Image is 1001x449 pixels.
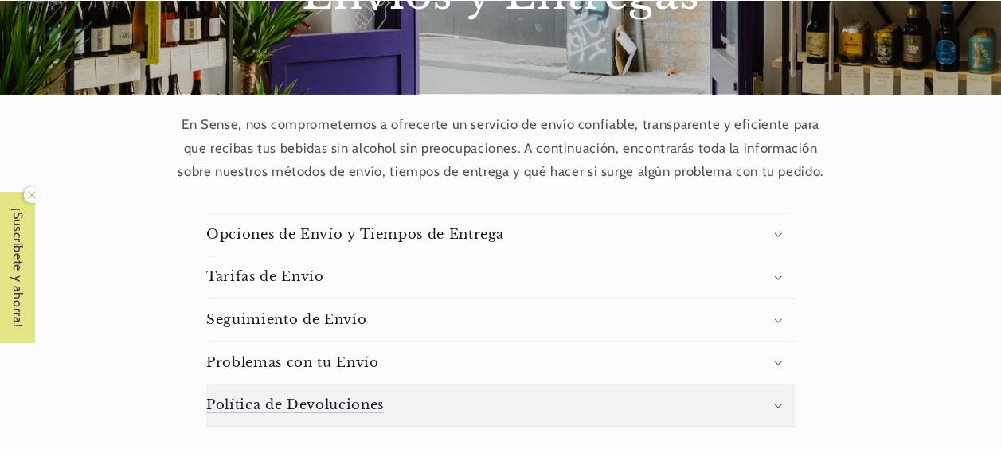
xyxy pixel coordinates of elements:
[206,354,379,371] h3: Problemas con tu Envío
[206,396,384,413] h3: Política de Devoluciones
[206,299,795,341] summary: Seguimiento de Envío
[2,192,34,343] span: ¡Suscríbete y ahorra!
[174,113,827,184] p: En Sense, nos comprometemos a ofrecerte un servicio de envío confiable, transparente y eficiente ...
[206,311,366,328] h3: Seguimiento de Envío
[206,256,795,299] summary: Tarifas de Envío
[206,385,795,427] summary: Política de Devoluciones
[206,226,504,243] h3: Opciones de Envío y Tiempos de Entrega
[206,342,795,384] summary: Problemas con tu Envío
[206,213,795,256] summary: Opciones de Envío y Tiempos de Entrega
[206,268,324,285] h3: Tarifas de Envío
